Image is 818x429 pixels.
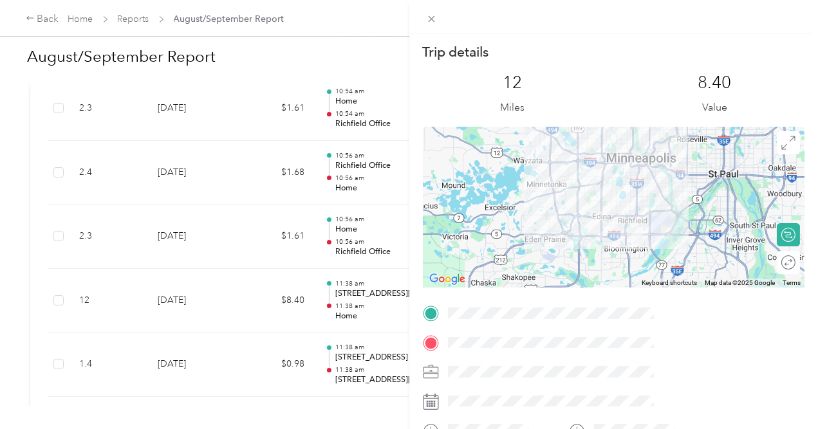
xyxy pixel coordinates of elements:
a: Terms (opens in new tab) [783,279,801,286]
p: 8.40 [698,73,731,93]
p: Trip details [423,43,489,61]
iframe: Everlance-gr Chat Button Frame [746,357,818,429]
a: Open this area in Google Maps (opens a new window) [426,271,469,288]
img: Google [426,271,469,288]
button: Keyboard shortcuts [642,278,697,288]
p: Value [702,100,727,116]
p: Miles [500,100,525,116]
p: 12 [503,73,522,93]
span: Map data ©2025 Google [705,279,775,286]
